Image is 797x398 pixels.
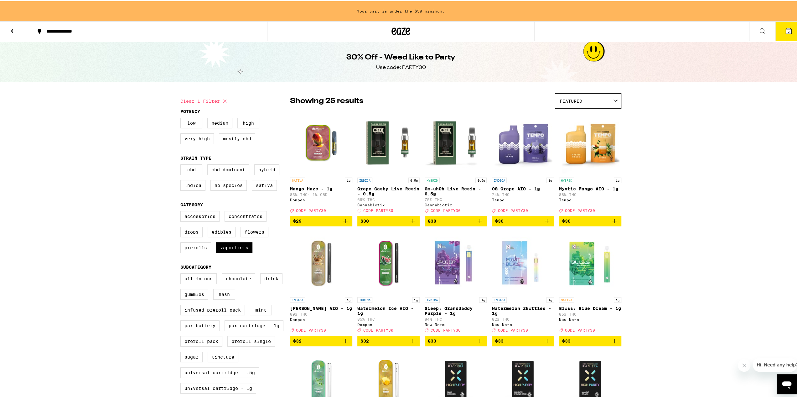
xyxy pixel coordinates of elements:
[290,296,305,302] p: INDICA
[559,296,574,302] p: SATIVA
[293,337,302,342] span: $32
[431,327,461,331] span: CODE PARTY30
[290,111,352,215] a: Open page for Mango Haze - 1g from Dompen
[208,225,235,236] label: Edibles
[492,111,554,173] img: Tempo - OG Grape AIO - 1g
[425,230,487,334] a: Open page for Sleep: Granddaddy Purple - 1g from New Norm
[559,215,621,225] button: Add to bag
[216,241,252,252] label: Vaporizers
[614,296,621,302] p: 1g
[357,334,420,345] button: Add to bag
[425,316,487,320] p: 84% THC
[492,230,554,293] img: New Norm - Watermelon Zkittles - 1g
[425,215,487,225] button: Add to bag
[363,327,393,331] span: CODE PARTY30
[492,296,507,302] p: INDICA
[357,230,420,293] img: Dompen - Watermelon Ice AIO - 1g
[345,296,352,302] p: 1g
[357,321,420,325] div: Dompen
[346,51,455,62] h1: 30% Off - Weed Like to Party
[425,305,487,315] p: Sleep: Granddaddy Purple - 1g
[180,263,211,268] legend: Subcategory
[357,202,420,206] div: Cannabiotix
[498,207,528,211] span: CODE PARTY30
[425,230,487,293] img: New Norm - Sleep: Granddaddy Purple - 1g
[180,382,256,392] label: Universal Cartridge - 1g
[180,116,202,127] label: Low
[180,154,211,159] legend: Strain Type
[363,207,393,211] span: CODE PARTY30
[498,327,528,331] span: CODE PARTY30
[180,319,220,330] label: PAX Battery
[425,196,487,200] p: 75% THC
[357,296,372,302] p: INDICA
[565,207,595,211] span: CODE PARTY30
[360,217,369,222] span: $30
[360,337,369,342] span: $32
[207,116,232,127] label: Medium
[250,303,272,314] label: Mint
[296,207,326,211] span: CODE PARTY30
[559,191,621,195] p: 88% THC
[559,311,621,315] p: 85% THC
[788,28,789,32] span: 2
[222,272,255,283] label: Chocolate
[180,241,211,252] label: Prerolls
[180,210,220,220] label: Accessories
[219,132,255,143] label: Mostly CBD
[376,63,426,70] div: Use code: PARTY30
[225,319,283,330] label: PAX Cartridge - 1g
[428,337,436,342] span: $33
[492,176,507,182] p: INDICA
[213,288,235,298] label: Hash
[357,111,420,173] img: Cannabiotix - Grape Gasby Live Resin - 0.5g
[425,176,440,182] p: HYBRID
[357,176,372,182] p: INDICA
[479,296,487,302] p: 1g
[208,350,238,361] label: Tincture
[180,288,208,298] label: Gummies
[357,196,420,200] p: 69% THC
[428,217,436,222] span: $30
[559,230,621,293] img: New Norm - Bliss: Blue Dream - 1g
[492,191,554,195] p: 74% THC
[290,176,305,182] p: SATIVA
[559,176,574,182] p: HYBRID
[290,305,352,310] p: [PERSON_NAME] AIO - 1g
[290,230,352,334] a: Open page for King Louis XIII AIO - 1g from Dompen
[425,185,487,195] p: Gm-uhOh Live Resin - 0.5g
[614,176,621,182] p: 1g
[252,179,277,189] label: Sativa
[425,111,487,173] img: Cannabiotix - Gm-uhOh Live Resin - 0.5g
[225,210,267,220] label: Concentrates
[293,217,302,222] span: $29
[357,215,420,225] button: Add to bag
[180,179,205,189] label: Indica
[180,335,222,345] label: Preroll Pack
[260,272,282,283] label: Drink
[753,357,797,370] iframe: Message from company
[357,111,420,215] a: Open page for Grape Gasby Live Resin - 0.5g from Cannabiotix
[559,230,621,334] a: Open page for Bliss: Blue Dream - 1g from New Norm
[180,201,203,206] legend: Category
[565,327,595,331] span: CODE PARTY30
[492,334,554,345] button: Add to bag
[180,272,217,283] label: All-In-One
[357,230,420,334] a: Open page for Watermelon Ice AIO - 1g from Dompen
[559,197,621,201] div: Tempo
[357,316,420,320] p: 85% THC
[345,176,352,182] p: 1g
[492,316,554,320] p: 82% THC
[492,185,554,190] p: OG Grape AIO - 1g
[4,4,45,9] span: Hi. Need any help?
[492,215,554,225] button: Add to bag
[290,316,352,320] div: Dompen
[492,230,554,334] a: Open page for Watermelon Zkittles - 1g from New Norm
[210,179,247,189] label: No Species
[296,327,326,331] span: CODE PARTY30
[180,350,203,361] label: Sugar
[357,185,420,195] p: Grape Gasby Live Resin - 0.5g
[495,217,503,222] span: $30
[290,334,352,345] button: Add to bag
[290,311,352,315] p: 89% THC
